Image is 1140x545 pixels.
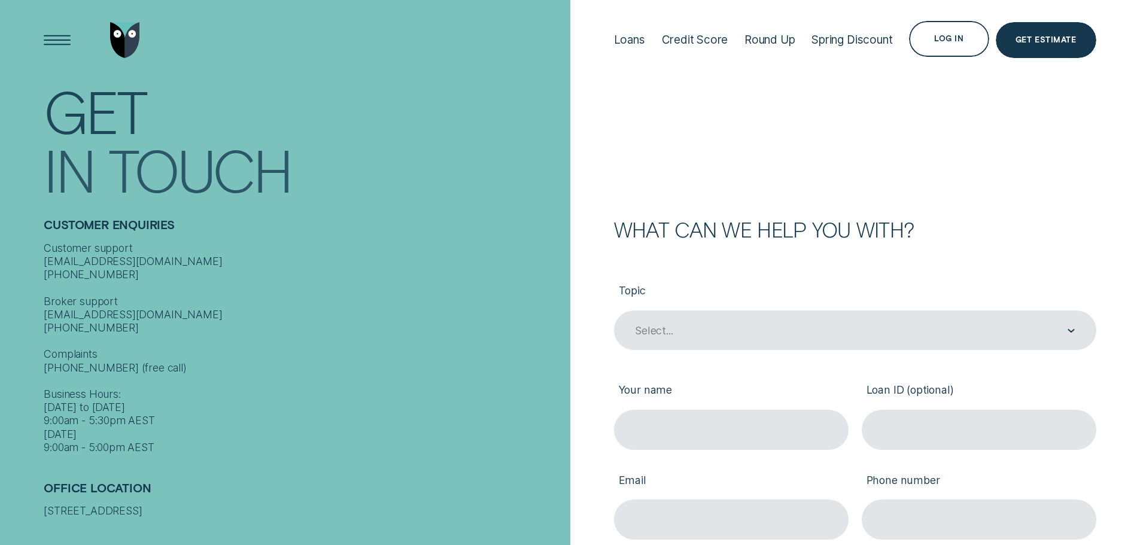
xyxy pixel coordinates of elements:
[108,141,291,197] div: Touch
[996,22,1096,58] a: Get Estimate
[44,80,563,191] h1: Get In Touch
[44,83,146,138] div: Get
[614,273,1096,310] label: Topic
[44,141,94,197] div: In
[44,242,563,455] div: Customer support [EMAIL_ADDRESS][DOMAIN_NAME] [PHONE_NUMBER] Broker support [EMAIL_ADDRESS][DOMAI...
[614,373,849,410] label: Your name
[662,33,728,47] div: Credit Score
[744,33,795,47] div: Round Up
[44,504,563,517] div: [STREET_ADDRESS]
[862,463,1096,500] label: Phone number
[39,22,75,58] button: Open Menu
[614,463,849,500] label: Email
[909,21,989,57] button: Log in
[811,33,892,47] div: Spring Discount
[635,324,673,337] div: Select...
[614,33,645,47] div: Loans
[614,220,1096,239] h2: What can we help you with?
[44,218,563,242] h2: Customer Enquiries
[110,22,140,58] img: Wisr
[44,481,563,505] h2: Office Location
[862,373,1096,410] label: Loan ID (optional)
